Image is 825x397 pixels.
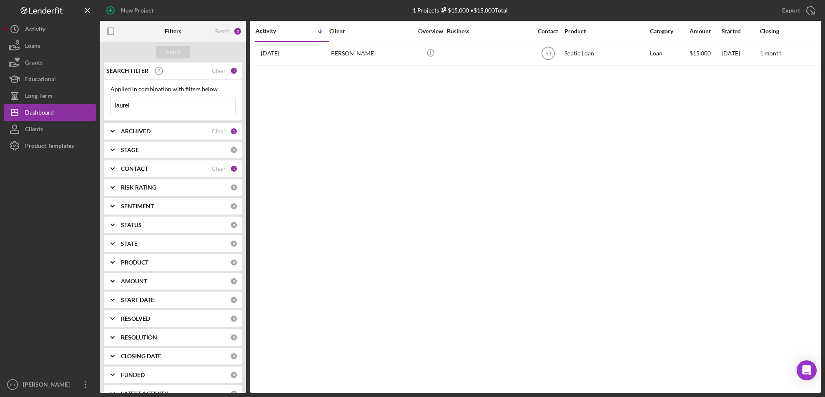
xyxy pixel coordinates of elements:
[230,334,238,341] div: 0
[121,390,168,397] b: LATEST ACTIVITY
[782,2,800,19] div: Export
[121,222,142,228] b: STATUS
[230,67,238,75] div: 1
[4,376,96,393] button: EJ[PERSON_NAME]
[100,2,162,19] button: New Project
[256,27,292,34] div: Activity
[447,28,530,35] div: Business
[774,2,821,19] button: Export
[564,42,648,65] div: Septic Loan
[121,203,154,210] b: SENTIMENT
[121,315,150,322] b: RESOLVED
[230,352,238,360] div: 0
[25,121,43,140] div: Clients
[545,51,551,57] text: EJ
[261,50,279,57] time: 2025-09-09 22:56
[797,360,817,380] div: Open Intercom Messenger
[230,146,238,154] div: 0
[230,277,238,285] div: 0
[722,28,759,35] div: Started
[110,86,236,92] div: Applied in combination with filters below
[25,37,40,56] div: Loans
[21,376,75,395] div: [PERSON_NAME]
[121,297,154,303] b: START DATE
[4,104,96,121] button: Dashboard
[4,87,96,104] button: Long-Term
[439,7,469,14] div: $15,000
[166,46,181,58] div: Apply
[230,296,238,304] div: 0
[230,202,238,210] div: 0
[25,54,43,73] div: Grants
[25,137,74,156] div: Product Templates
[532,28,564,35] div: Contact
[165,28,181,35] b: Filters
[25,104,54,123] div: Dashboard
[564,28,648,35] div: Product
[215,28,229,35] div: Reset
[722,42,759,65] div: [DATE]
[230,127,238,135] div: 1
[230,184,238,191] div: 0
[415,28,446,35] div: Overview
[25,71,56,90] div: Educational
[25,21,45,40] div: Activity
[329,42,413,65] div: [PERSON_NAME]
[4,21,96,37] button: Activity
[212,165,226,172] div: Clear
[121,240,138,247] b: STATE
[4,54,96,71] button: Grants
[650,28,689,35] div: Category
[156,46,190,58] button: Apply
[760,28,822,35] div: Closing
[121,165,148,172] b: CONTACT
[4,121,96,137] button: Clients
[230,240,238,247] div: 0
[690,50,711,57] span: $15,000
[230,371,238,379] div: 0
[212,67,226,74] div: Clear
[329,28,413,35] div: Client
[106,67,148,74] b: SEARCH FILTER
[233,27,242,35] div: 3
[760,50,782,57] time: 1 month
[4,71,96,87] button: Educational
[121,184,156,191] b: RISK RATING
[4,37,96,54] button: Loans
[230,315,238,322] div: 0
[121,278,147,285] b: AMOUNT
[121,128,150,135] b: ARCHIVED
[650,42,689,65] div: Loan
[121,2,153,19] div: New Project
[121,372,145,378] b: FUNDED
[10,382,15,387] text: EJ
[121,147,139,153] b: STAGE
[230,259,238,266] div: 0
[212,128,226,135] div: Clear
[230,221,238,229] div: 0
[25,87,53,106] div: Long-Term
[413,7,508,14] div: 1 Projects • $15,000 Total
[230,165,238,172] div: 1
[121,353,161,360] b: CLOSING DATE
[121,334,157,341] b: RESOLUTION
[4,137,96,154] button: Product Templates
[121,259,148,266] b: PRODUCT
[690,28,721,35] div: Amount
